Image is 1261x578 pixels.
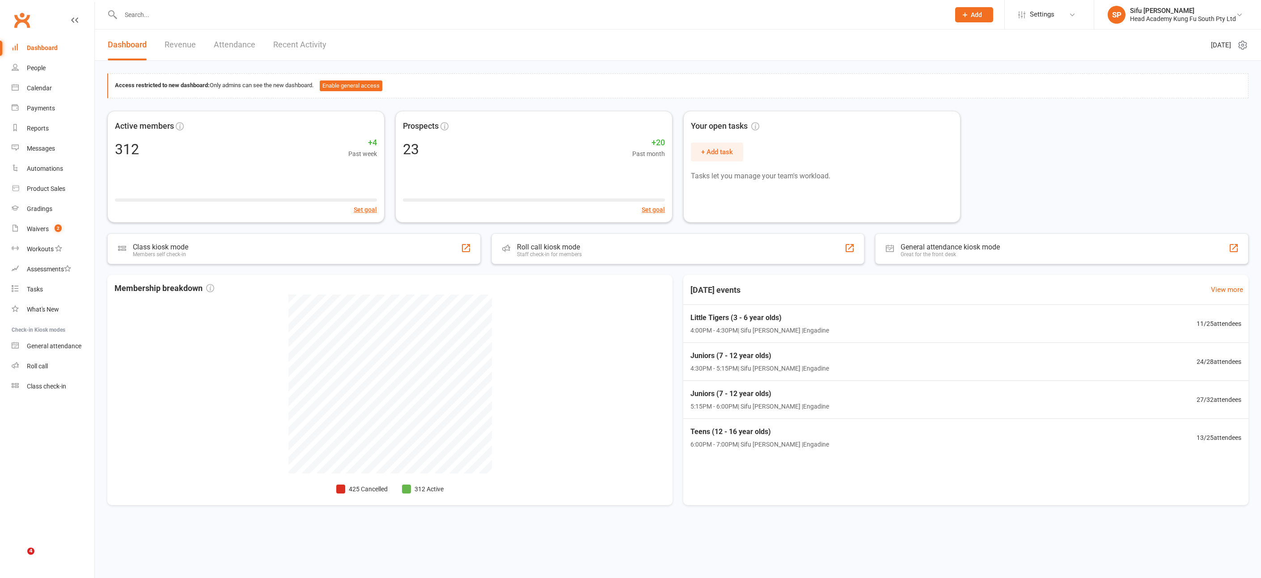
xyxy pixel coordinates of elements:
span: Little Tigers (3 - 6 year olds) [690,312,829,324]
div: Gradings [27,205,52,212]
div: Class check-in [27,383,66,390]
button: Enable general access [320,80,382,91]
span: 11 / 25 attendees [1197,319,1241,329]
a: Dashboard [12,38,94,58]
div: Members self check-in [133,251,188,257]
div: Product Sales [27,185,65,192]
span: 4 [27,548,34,555]
span: Your open tasks [691,120,759,133]
div: Staff check-in for members [517,251,582,257]
div: Class kiosk mode [133,243,188,251]
span: 27 / 32 attendees [1197,395,1241,405]
div: 312 [115,142,139,156]
p: Tasks let you manage your team's workload. [691,170,953,182]
a: Assessments [12,259,94,279]
span: Membership breakdown [114,282,214,295]
li: 425 Cancelled [336,484,388,494]
a: Workouts [12,239,94,259]
span: Juniors (7 - 12 year olds) [690,350,829,362]
span: Prospects [403,120,439,133]
span: 2 [55,224,62,232]
div: Waivers [27,225,49,232]
span: Settings [1030,4,1054,25]
a: Waivers 2 [12,219,94,239]
a: What's New [12,300,94,320]
div: Assessments [27,266,71,273]
a: Automations [12,159,94,179]
span: 5:15PM - 6:00PM | Sifu [PERSON_NAME] | Engadine [690,401,829,411]
span: +4 [348,136,377,149]
div: Only admins can see the new dashboard. [115,80,1241,91]
a: Calendar [12,78,94,98]
a: Tasks [12,279,94,300]
span: 4:30PM - 5:15PM | Sifu [PERSON_NAME] | Engadine [690,363,829,373]
span: Active members [115,120,174,133]
a: Revenue [165,30,196,60]
div: 23 [403,142,419,156]
button: Set goal [642,205,665,215]
div: Head Academy Kung Fu South Pty Ltd [1130,15,1236,23]
div: Reports [27,125,49,132]
a: Recent Activity [273,30,326,60]
a: Clubworx [11,9,33,31]
a: Gradings [12,199,94,219]
span: Past month [632,149,665,159]
span: 24 / 28 attendees [1197,357,1241,367]
li: 312 Active [402,484,444,494]
strong: Access restricted to new dashboard: [115,82,210,89]
a: Messages [12,139,94,159]
div: Payments [27,105,55,112]
input: Search... [118,8,944,21]
div: People [27,64,46,72]
button: + Add task [691,143,743,161]
iframe: Intercom live chat [9,548,30,569]
div: General attendance kiosk mode [901,243,1000,251]
div: Automations [27,165,63,172]
span: Past week [348,149,377,159]
button: Set goal [354,205,377,215]
div: Roll call kiosk mode [517,243,582,251]
a: View more [1211,284,1243,295]
div: Great for the front desk [901,251,1000,257]
a: Product Sales [12,179,94,199]
div: Tasks [27,286,43,293]
div: Dashboard [27,44,58,51]
span: [DATE] [1211,40,1231,51]
a: Dashboard [108,30,147,60]
span: Juniors (7 - 12 year olds) [690,388,829,400]
a: Class kiosk mode [12,376,94,397]
div: Messages [27,145,55,152]
a: People [12,58,94,78]
div: Roll call [27,363,48,370]
div: Sifu [PERSON_NAME] [1130,7,1236,15]
h3: [DATE] events [683,282,748,298]
span: Teens (12 - 16 year olds) [690,426,829,438]
div: General attendance [27,342,81,350]
button: Add [955,7,993,22]
a: Attendance [214,30,255,60]
span: Add [971,11,982,18]
span: 13 / 25 attendees [1197,433,1241,443]
div: What's New [27,306,59,313]
span: 6:00PM - 7:00PM | Sifu [PERSON_NAME] | Engadine [690,439,829,449]
span: 4:00PM - 4:30PM | Sifu [PERSON_NAME] | Engadine [690,325,829,335]
div: Calendar [27,84,52,92]
a: General attendance kiosk mode [12,336,94,356]
a: Roll call [12,356,94,376]
a: Reports [12,118,94,139]
div: SP [1108,6,1126,24]
span: +20 [632,136,665,149]
a: Payments [12,98,94,118]
div: Workouts [27,245,54,253]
